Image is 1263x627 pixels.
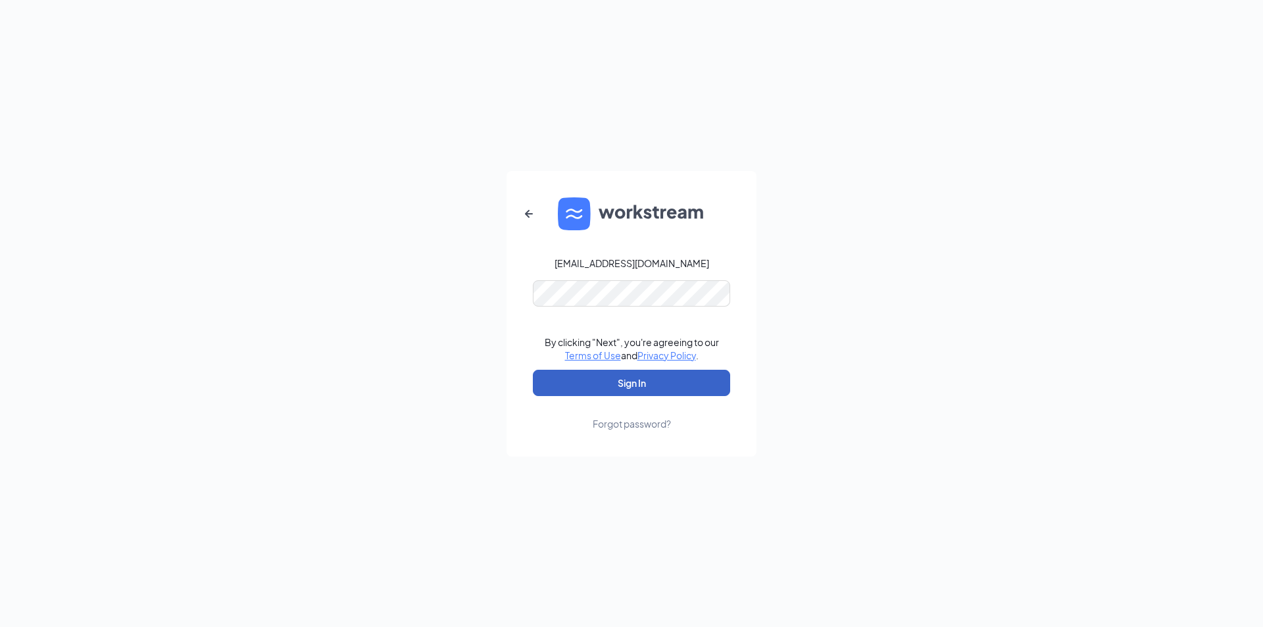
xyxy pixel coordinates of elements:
[637,349,696,361] a: Privacy Policy
[593,396,671,430] a: Forgot password?
[513,198,545,230] button: ArrowLeftNew
[533,370,730,396] button: Sign In
[593,417,671,430] div: Forgot password?
[545,336,719,362] div: By clicking "Next", you're agreeing to our and .
[555,257,709,270] div: [EMAIL_ADDRESS][DOMAIN_NAME]
[558,197,705,230] img: WS logo and Workstream text
[565,349,621,361] a: Terms of Use
[521,206,537,222] svg: ArrowLeftNew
